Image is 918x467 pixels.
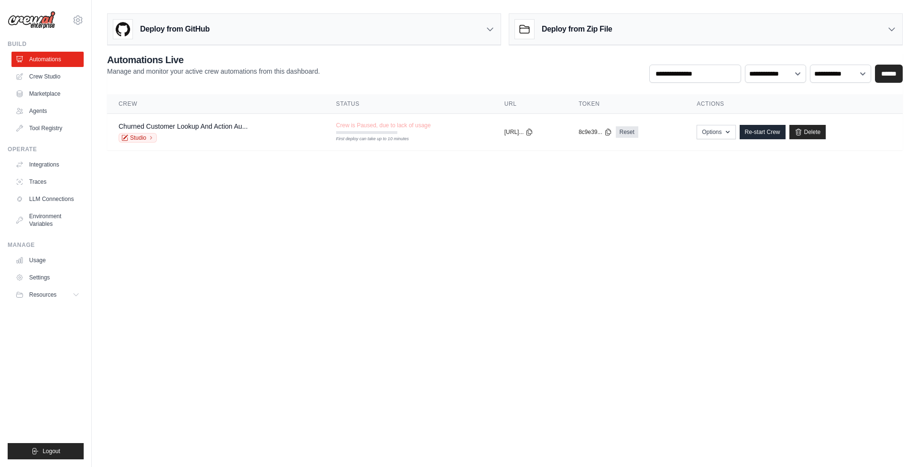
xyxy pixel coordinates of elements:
[119,122,248,130] a: Churned Customer Lookup And Action Au...
[740,125,786,139] a: Re-start Crew
[43,447,60,455] span: Logout
[336,122,431,129] span: Crew is Paused, due to lack of usage
[11,103,84,119] a: Agents
[11,86,84,101] a: Marketplace
[140,23,209,35] h3: Deploy from GitHub
[11,174,84,189] a: Traces
[107,67,320,76] p: Manage and monitor your active crew automations from this dashboard.
[113,20,132,39] img: GitHub Logo
[8,241,84,249] div: Manage
[119,133,157,143] a: Studio
[107,94,325,114] th: Crew
[8,40,84,48] div: Build
[11,209,84,232] a: Environment Variables
[493,94,567,114] th: URL
[616,126,638,138] a: Reset
[11,157,84,172] a: Integrations
[325,94,493,114] th: Status
[11,121,84,136] a: Tool Registry
[29,291,56,299] span: Resources
[11,270,84,285] a: Settings
[567,94,685,114] th: Token
[11,287,84,302] button: Resources
[542,23,612,35] h3: Deploy from Zip File
[697,125,735,139] button: Options
[11,253,84,268] a: Usage
[11,52,84,67] a: Automations
[11,191,84,207] a: LLM Connections
[789,125,826,139] a: Delete
[107,53,320,67] h2: Automations Live
[336,136,397,143] div: First deploy can take up to 10 minutes
[11,69,84,84] a: Crew Studio
[8,145,84,153] div: Operate
[685,94,903,114] th: Actions
[8,443,84,459] button: Logout
[8,11,55,29] img: Logo
[579,128,612,136] button: 8c9e39...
